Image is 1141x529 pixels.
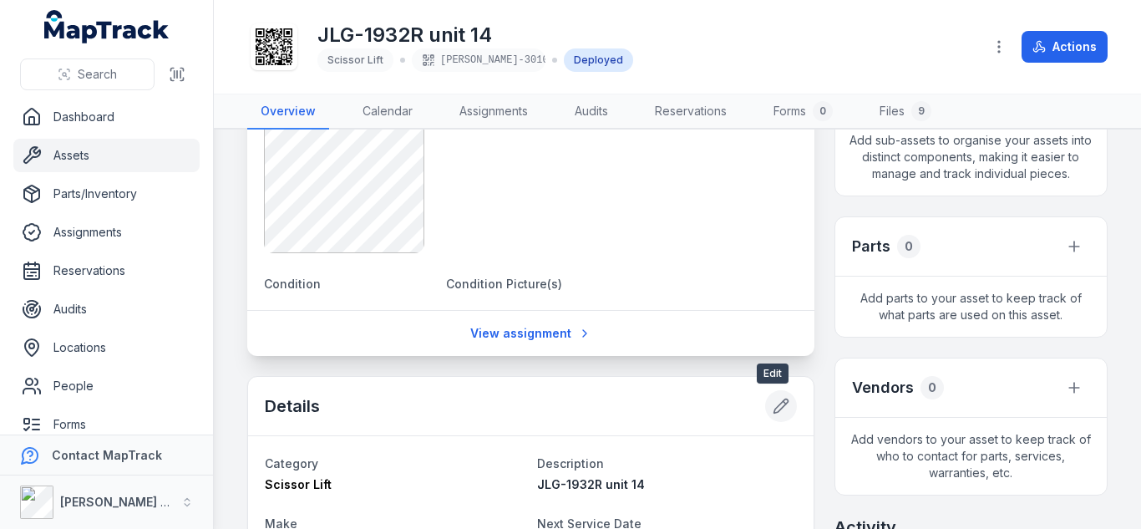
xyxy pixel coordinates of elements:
[265,394,320,418] h2: Details
[44,10,170,43] a: MapTrack
[920,376,944,399] div: 0
[813,101,833,121] div: 0
[412,48,545,72] div: [PERSON_NAME]-3010
[537,477,645,491] span: JLG-1932R unit 14
[13,331,200,364] a: Locations
[835,418,1107,495] span: Add vendors to your asset to keep track of who to contact for parts, services, warranties, etc.
[911,101,931,121] div: 9
[13,254,200,287] a: Reservations
[852,235,890,258] h3: Parts
[13,100,200,134] a: Dashboard
[20,58,155,90] button: Search
[265,456,318,471] span: Category
[52,448,162,462] strong: Contact MapTrack
[760,94,846,130] a: Forms0
[13,139,200,172] a: Assets
[561,94,621,130] a: Audits
[852,376,914,399] h3: Vendors
[446,94,541,130] a: Assignments
[757,364,789,384] span: Edit
[459,318,602,349] a: View assignment
[866,94,945,130] a: Files9
[564,48,633,72] div: Deployed
[13,408,200,441] a: Forms
[327,53,383,66] span: Scissor Lift
[13,177,200,211] a: Parts/Inventory
[641,94,740,130] a: Reservations
[78,66,117,83] span: Search
[349,94,426,130] a: Calendar
[317,22,633,48] h1: JLG-1932R unit 14
[13,216,200,249] a: Assignments
[537,456,604,471] span: Description
[1022,31,1108,63] button: Actions
[835,277,1107,337] span: Add parts to your asset to keep track of what parts are used on this asset.
[897,235,920,258] div: 0
[446,277,562,291] span: Condition Picture(s)
[60,495,176,509] strong: [PERSON_NAME] Air
[835,119,1107,196] span: Add sub-assets to organise your assets into distinct components, making it easier to manage and t...
[264,277,321,291] span: Condition
[13,292,200,326] a: Audits
[13,369,200,403] a: People
[265,477,332,491] span: Scissor Lift
[247,94,329,130] a: Overview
